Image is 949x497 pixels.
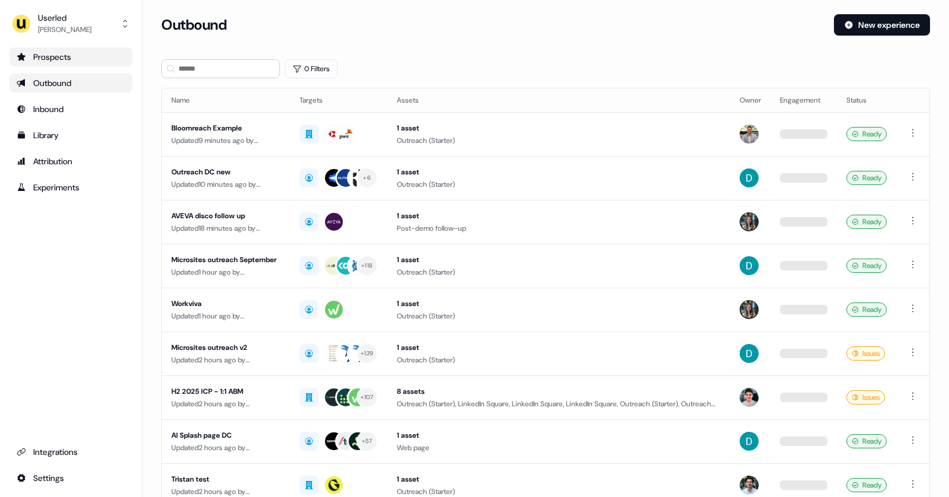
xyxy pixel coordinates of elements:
[9,469,132,488] a: Go to integrations
[171,135,281,146] div: Updated 9 minutes ago by [PERSON_NAME]
[397,135,721,146] div: Outreach (Starter)
[9,442,132,461] a: Go to integrations
[397,298,721,310] div: 1 asset
[171,210,281,222] div: AVEVA disco follow up
[9,47,132,66] a: Go to prospects
[846,346,885,361] div: Issues
[397,310,721,322] div: Outreach (Starter)
[171,310,281,322] div: Updated 1 hour ago by [PERSON_NAME]
[846,171,887,185] div: Ready
[397,266,721,278] div: Outreach (Starter)
[171,222,281,234] div: Updated 18 minutes ago by [PERSON_NAME]
[740,432,759,451] img: David
[834,14,930,36] button: New experience
[397,386,721,397] div: 8 assets
[740,125,759,144] img: Oliver
[171,473,281,485] div: Tristan test
[397,122,721,134] div: 1 asset
[740,256,759,275] img: David
[9,74,132,93] a: Go to outbound experience
[387,88,730,112] th: Assets
[397,473,721,485] div: 1 asset
[846,127,887,141] div: Ready
[740,476,759,495] img: Tristan
[171,179,281,190] div: Updated 10 minutes ago by [PERSON_NAME]
[846,215,887,229] div: Ready
[17,155,125,167] div: Attribution
[38,12,91,24] div: Userled
[397,254,721,266] div: 1 asset
[397,354,721,366] div: Outreach (Starter)
[9,100,132,119] a: Go to Inbound
[17,446,125,458] div: Integrations
[17,51,125,63] div: Prospects
[161,16,227,34] h3: Outbound
[162,88,290,112] th: Name
[171,254,281,266] div: Microsites outreach September
[171,354,281,366] div: Updated 2 hours ago by [PERSON_NAME]
[770,88,837,112] th: Engagement
[171,166,281,178] div: Outreach DC new
[740,212,759,231] img: Charlotte
[361,260,372,271] div: + 118
[17,472,125,484] div: Settings
[740,168,759,187] img: David
[846,390,885,404] div: Issues
[9,9,132,38] button: Userled[PERSON_NAME]
[38,24,91,36] div: [PERSON_NAME]
[846,259,887,273] div: Ready
[846,434,887,448] div: Ready
[17,129,125,141] div: Library
[397,179,721,190] div: Outreach (Starter)
[285,59,337,78] button: 0 Filters
[397,222,721,234] div: Post-demo follow-up
[17,77,125,89] div: Outbound
[9,152,132,171] a: Go to attribution
[837,88,896,112] th: Status
[17,181,125,193] div: Experiments
[846,302,887,317] div: Ready
[397,166,721,178] div: 1 asset
[740,388,759,407] img: Vincent
[397,210,721,222] div: 1 asset
[171,122,281,134] div: Bloomreach Example
[361,348,373,359] div: + 129
[9,126,132,145] a: Go to templates
[171,386,281,397] div: H2 2025 ICP - 1:1 ABM
[171,266,281,278] div: Updated 1 hour ago by [PERSON_NAME]
[171,442,281,454] div: Updated 2 hours ago by [PERSON_NAME]
[846,478,887,492] div: Ready
[740,300,759,319] img: Charlotte
[397,442,721,454] div: Web page
[363,173,371,183] div: + 6
[171,398,281,410] div: Updated 2 hours ago by [PERSON_NAME]
[171,342,281,353] div: Microsites outreach v2
[9,178,132,197] a: Go to experiments
[171,298,281,310] div: Workviva
[730,88,770,112] th: Owner
[17,103,125,115] div: Inbound
[397,429,721,441] div: 1 asset
[397,398,721,410] div: Outreach (Starter), LinkedIn Square, LinkedIn Square, LinkedIn Square, Outreach (Starter), Outrea...
[171,429,281,441] div: AI Splash page DC
[361,392,374,403] div: + 107
[397,342,721,353] div: 1 asset
[740,344,759,363] img: David
[362,436,372,447] div: + 57
[290,88,387,112] th: Targets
